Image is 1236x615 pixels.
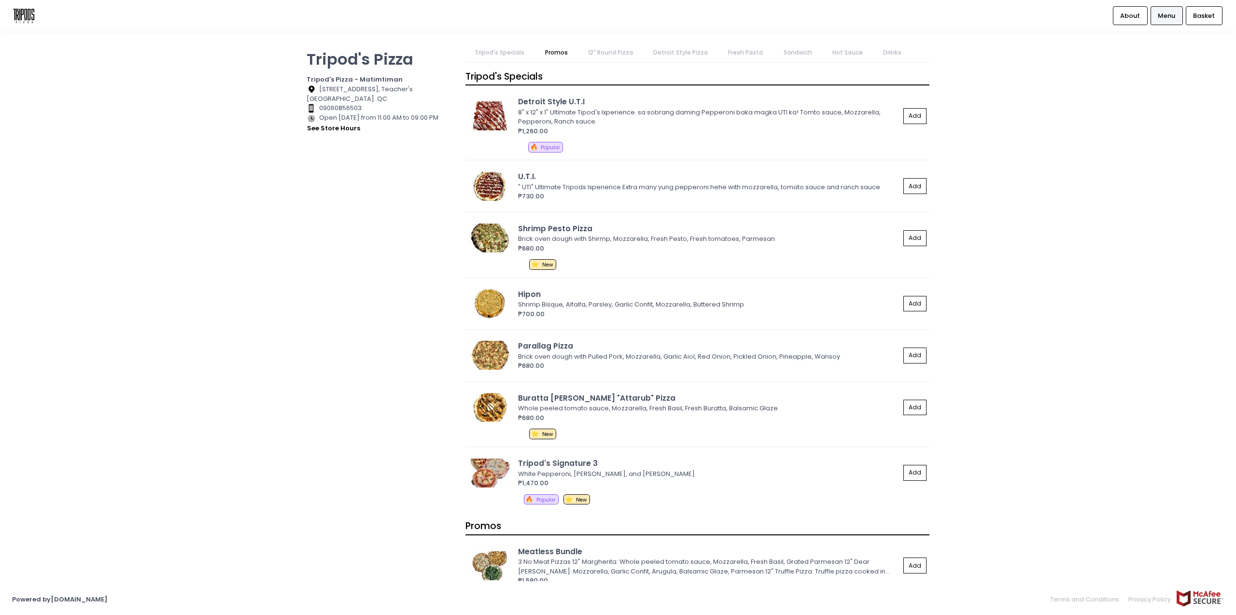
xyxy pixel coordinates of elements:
[903,178,927,194] button: Add
[468,341,512,370] img: Parallag Pizza
[518,469,897,479] div: White Pepperoni, [PERSON_NAME], and [PERSON_NAME]
[518,340,900,351] div: Parallag Pizza
[903,296,927,312] button: Add
[1124,590,1176,609] a: Privacy Policy
[518,300,897,309] div: Shrimp Bisque, Alfalfa, Parsley, Garlic Confit, Mozzarella, Buttered Shrimp
[468,224,512,252] img: Shrimp Pesto Pizza
[1113,6,1148,25] a: About
[903,465,927,481] button: Add
[525,495,533,504] span: 🔥
[12,7,36,24] img: logo
[719,43,772,62] a: Fresh Pasta
[518,223,900,234] div: Shrimp Pesto Pizza
[468,289,512,318] img: Hipon
[874,43,911,62] a: Drinks
[468,551,512,580] img: Meatless Bundle
[518,392,900,404] div: Buratta [PERSON_NAME] "Attarub" Pizza
[518,557,897,576] div: 3 No Meat Pizzas 12" Margherita: Whole peeled tomato sauce, Mozzarella, Fresh Basil, Grated Parme...
[518,309,900,319] div: ₱700.00
[518,234,897,244] div: Brick oven dough with Shirmp, Mozzarella, Fresh Pesto, Fresh tomatoes, Parmesan
[535,43,577,62] a: Promos
[578,43,642,62] a: 12" Round Pizza
[465,70,543,83] span: Tripod's Specials
[644,43,717,62] a: Detroit Style Pizza
[1158,11,1175,21] span: Menu
[518,413,900,423] div: ₱680.00
[307,84,453,104] div: [STREET_ADDRESS], Teacher's [GEOGRAPHIC_DATA]. QC
[468,393,512,422] img: Buratta Margherita "Attarub" Pizza
[536,496,556,503] span: Popular
[518,171,900,182] div: U.T.I.
[518,458,900,469] div: Tripod's Signature 3
[465,43,534,62] a: Tripod's Specials
[903,558,927,573] button: Add
[518,546,900,557] div: Meatless Bundle
[518,576,900,586] div: ₱1,580.00
[518,478,900,488] div: ₱1,470.00
[518,404,897,413] div: Whole peeled tomato sauce, Mozzarella, Fresh Basil, Fresh Buratta, Balsamic Glaze
[12,595,108,604] a: Powered by[DOMAIN_NAME]
[823,43,872,62] a: Hot Sauce
[307,123,361,134] button: see store hours
[518,96,900,107] div: Detroit Style U.T.I
[518,244,900,253] div: ₱680.00
[307,103,453,113] div: 09060856503
[576,496,587,503] span: New
[542,431,553,438] span: New
[903,348,927,363] button: Add
[307,113,453,133] div: Open [DATE] from 11:00 AM to 09:00 PM
[903,108,927,124] button: Add
[530,142,538,152] span: 🔥
[307,75,403,84] b: Tripod's Pizza - Matimtiman
[542,261,553,268] span: New
[465,519,501,532] span: Promos
[541,144,560,151] span: Popular
[531,260,539,269] span: ⭐
[903,400,927,416] button: Add
[518,352,897,362] div: Brick oven dough with Pulled Pork, Mozzarella, Garlic Aiol, Red Onion, Pickled Onion, Pineapple, ...
[518,108,897,126] div: 8" x 12" x 1" Ultimate Tipod's Ixperience. sa sobrang daming Pepperoni baka magka UTI ka! Tomto s...
[774,43,821,62] a: Sandwich
[1151,6,1183,25] a: Menu
[468,459,512,488] img: Tripod's Signature 3
[307,50,453,69] p: Tripod's Pizza
[903,230,927,246] button: Add
[531,429,539,438] span: ⭐
[468,101,512,130] img: Detroit Style U.T.I
[1050,590,1124,609] a: Terms and Conditions
[518,289,900,300] div: Hipon
[518,126,900,136] div: ₱1,260.00
[1120,11,1140,21] span: About
[518,192,900,201] div: ₱730.00
[1176,590,1224,607] img: mcafee-secure
[1193,11,1215,21] span: Basket
[518,361,900,371] div: ₱680.00
[518,182,897,192] div: " UTI" Ultimate Tripods Ixperience Extra many yung pepperoni hehe with mozzarella, tomato sauce a...
[565,495,573,504] span: ⭐
[468,172,512,201] img: U.T.I.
